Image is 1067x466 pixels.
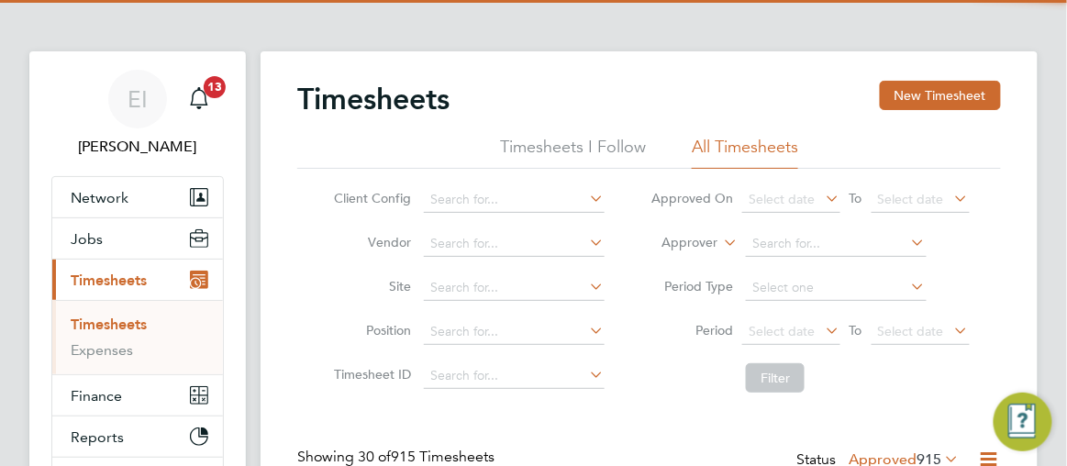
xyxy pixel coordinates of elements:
span: 13 [204,76,226,98]
div: Timesheets [52,300,223,374]
button: Jobs [52,218,223,259]
label: Position [328,322,411,338]
input: Search for... [424,231,605,257]
button: Timesheets [52,260,223,300]
span: Select date [878,323,944,339]
button: Filter [746,363,805,393]
li: Timesheets I Follow [500,136,646,169]
span: Jobs [71,230,103,248]
a: Timesheets [71,316,147,333]
span: Select date [878,191,944,207]
span: EI [128,87,148,111]
a: EI[PERSON_NAME] [51,70,224,158]
input: Search for... [424,275,605,301]
a: Expenses [71,341,133,359]
span: To [844,318,868,342]
span: Finance [71,387,122,405]
button: Reports [52,416,223,457]
button: Network [52,177,223,217]
button: New Timesheet [880,81,1001,110]
label: Client Config [328,190,411,206]
input: Search for... [424,319,605,345]
label: Approver [635,234,717,252]
button: Finance [52,375,223,416]
a: 13 [181,70,217,128]
h2: Timesheets [297,81,450,117]
label: Vendor [328,234,411,250]
span: Timesheets [71,272,147,289]
label: Period [650,322,733,338]
span: To [844,186,868,210]
li: All Timesheets [692,136,798,169]
span: Select date [749,323,815,339]
span: Reports [71,428,124,446]
input: Search for... [746,231,927,257]
input: Search for... [424,363,605,389]
label: Site [328,278,411,294]
span: Select date [749,191,815,207]
label: Period Type [650,278,733,294]
input: Select one [746,275,927,301]
span: 915 Timesheets [358,448,495,466]
span: Network [71,189,128,206]
label: Timesheet ID [328,366,411,383]
span: Esther Isaac [51,136,224,158]
span: 30 of [358,448,391,466]
button: Engage Resource Center [994,393,1052,451]
label: Approved On [650,190,733,206]
input: Search for... [424,187,605,213]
